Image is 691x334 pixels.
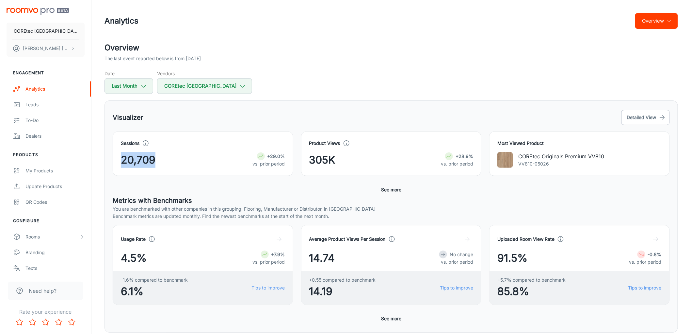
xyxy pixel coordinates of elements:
h1: Analytics [104,15,138,27]
a: Tips to improve [440,284,473,291]
h4: Product Views [309,140,340,147]
button: Rate 2 star [26,316,39,329]
h4: Uploaded Room View Rate [497,236,554,243]
p: COREtec [GEOGRAPHIC_DATA] [14,27,77,35]
span: +5.7% compared to benchmark [497,276,566,284]
p: Benchmark metrics are updated monthly. Find the newest benchmarks at the start of the next month. [113,213,670,220]
button: Last Month [104,78,153,94]
button: Detailed View [621,110,670,125]
strong: +28.9% [456,153,473,159]
span: 14.74 [309,250,335,266]
button: COREtec [GEOGRAPHIC_DATA] [7,23,85,40]
span: -1.6% compared to benchmark [121,276,188,284]
p: Rate your experience [5,308,86,316]
p: vs. prior period [629,258,662,266]
button: Overview [635,13,678,29]
h2: Overview [104,42,678,54]
strong: +29.0% [267,153,285,159]
span: 305K [309,152,336,168]
span: 6.1% [121,284,188,299]
h4: Usage Rate [121,236,146,243]
p: vs. prior period [439,258,473,266]
a: Tips to improve [628,284,662,291]
span: No change [450,252,473,257]
button: See more [378,184,404,196]
p: [PERSON_NAME] [PERSON_NAME] [23,45,69,52]
div: To-do [25,117,85,124]
img: Roomvo PRO Beta [7,8,69,15]
h4: Sessions [121,140,139,147]
h4: Most Viewed Product [497,140,662,147]
h5: Date [104,70,153,77]
button: Rate 5 star [65,316,78,329]
p: The last event reported below is from [DATE] [104,55,201,62]
h5: Metrics with Benchmarks [113,196,670,205]
p: vs. prior period [253,160,285,167]
a: Tips to improve [252,284,285,291]
div: Texts [25,265,85,272]
span: 85.8% [497,284,566,299]
p: vs. prior period [441,160,473,167]
div: Branding [25,249,85,256]
span: 20,709 [121,152,155,168]
div: My Products [25,167,85,174]
h5: Visualizer [113,113,143,122]
h4: Average Product Views Per Session [309,236,386,243]
button: [PERSON_NAME] [PERSON_NAME] [7,40,85,57]
p: VV810-05026 [518,160,604,167]
button: Rate 3 star [39,316,52,329]
div: Rooms [25,233,79,240]
button: COREtec [GEOGRAPHIC_DATA] [157,78,252,94]
strong: -0.8% [648,252,662,257]
span: +0.55 compared to benchmark [309,276,376,284]
button: See more [378,313,404,325]
span: 91.5% [497,250,527,266]
strong: +7.9% [271,252,285,257]
div: Leads [25,101,85,108]
p: You are benchmarked with other companies in this grouping: Flooring, Manufacturer or Distributor,... [113,205,670,213]
div: Analytics [25,85,85,93]
div: QR Codes [25,199,85,206]
p: COREtec Originals Premium VV810 [518,152,604,160]
h5: Vendors [157,70,252,77]
button: Rate 4 star [52,316,65,329]
button: Rate 1 star [13,316,26,329]
span: Need help? [29,287,56,295]
span: 14.19 [309,284,376,299]
div: Dealers [25,132,85,140]
img: COREtec Originals Premium VV810 [497,152,513,168]
p: vs. prior period [253,258,285,266]
span: 4.5% [121,250,147,266]
div: Update Products [25,183,85,190]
